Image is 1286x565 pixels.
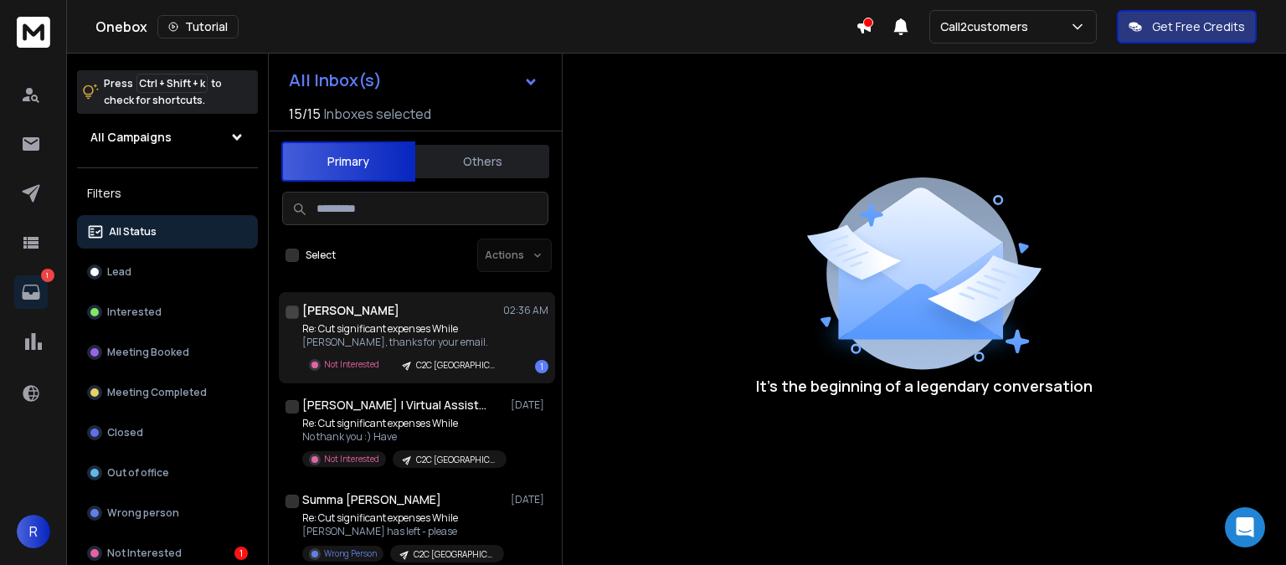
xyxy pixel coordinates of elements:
button: Others [415,143,549,180]
h1: All Inbox(s) [289,72,382,89]
p: [PERSON_NAME] has left - please [302,525,503,538]
h1: [PERSON_NAME] | Virtual Assistant on Call [302,397,486,413]
a: 1 [14,275,48,309]
button: Closed [77,416,258,449]
p: 02:36 AM [503,304,548,317]
button: Lead [77,255,258,289]
button: All Status [77,215,258,249]
div: 1 [234,547,248,560]
p: Lead [107,265,131,279]
button: Interested [77,295,258,329]
p: Press to check for shortcuts. [104,75,222,109]
div: 1 [535,360,548,373]
h1: [PERSON_NAME] [302,302,399,319]
p: Meeting Completed [107,386,207,399]
p: No thank you :) Have [302,430,503,444]
p: [DATE] [511,398,548,412]
p: [DATE] [511,493,548,506]
p: Re: Cut significant expenses While [302,322,503,336]
p: Get Free Credits [1152,18,1245,35]
label: Select [306,249,336,262]
p: Closed [107,426,143,439]
p: Re: Cut significant expenses While [302,417,503,430]
h1: All Campaigns [90,129,172,146]
h3: Filters [77,182,258,205]
p: Meeting Booked [107,346,189,359]
button: Primary [281,141,415,182]
button: All Campaigns [77,121,258,154]
p: All Status [109,225,157,239]
button: Meeting Completed [77,376,258,409]
h1: Summa [PERSON_NAME] [302,491,441,508]
button: All Inbox(s) [275,64,552,97]
button: Meeting Booked [77,336,258,369]
p: Re: Cut significant expenses While [302,511,503,525]
p: [PERSON_NAME], thanks for your email. [302,336,503,349]
p: Wrong Person [324,547,377,560]
div: Onebox [95,15,856,39]
p: It’s the beginning of a legendary conversation [756,374,1093,398]
p: 1 [41,269,54,282]
button: Get Free Credits [1117,10,1257,44]
p: Wrong person [107,506,179,520]
p: C2C [GEOGRAPHIC_DATA] Telemarketing Seq [416,359,496,372]
p: Call2customers [940,18,1035,35]
p: Not Interested [107,547,182,560]
button: Out of office [77,456,258,490]
h3: Inboxes selected [324,104,431,124]
div: Open Intercom Messenger [1225,507,1265,547]
p: Interested [107,306,162,319]
button: Wrong person [77,496,258,530]
p: C2C [GEOGRAPHIC_DATA] Telemarketing Seq [416,454,496,466]
p: Not Interested [324,453,379,465]
p: Out of office [107,466,169,480]
p: C2C [GEOGRAPHIC_DATA] Telemarketing Seq [414,548,494,561]
span: Ctrl + Shift + k [136,74,208,93]
span: 15 / 15 [289,104,321,124]
button: R [17,515,50,548]
button: Tutorial [157,15,239,39]
p: Not Interested [324,358,379,371]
